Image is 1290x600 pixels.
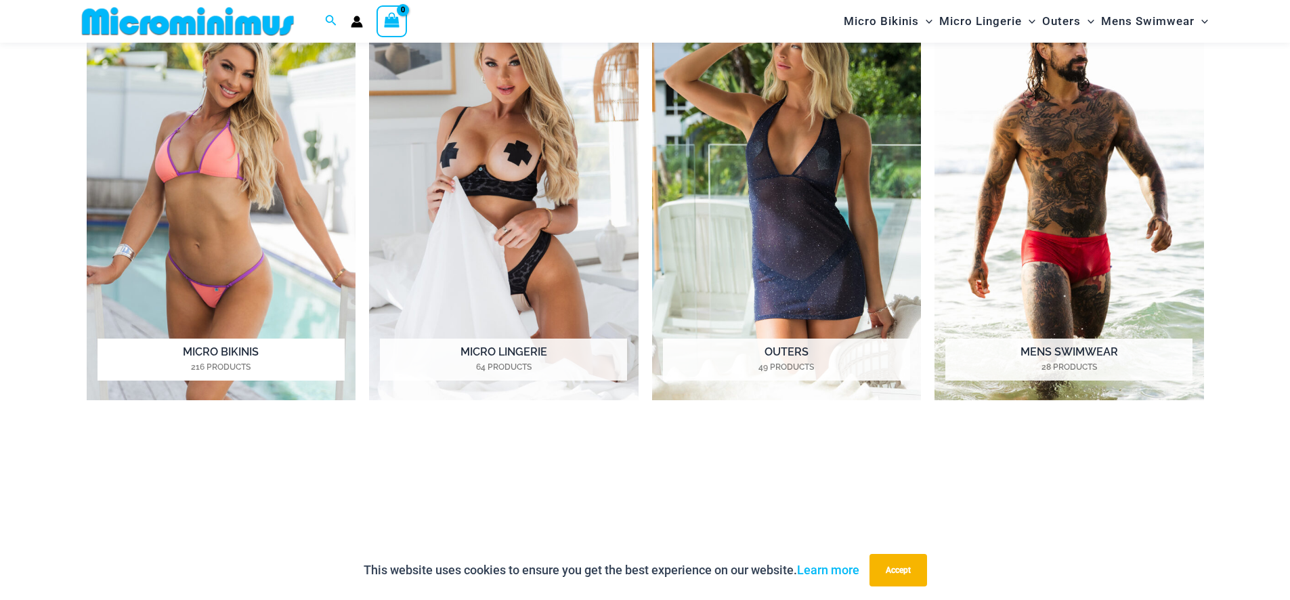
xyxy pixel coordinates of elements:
[377,5,408,37] a: View Shopping Cart, empty
[1101,4,1195,39] span: Mens Swimwear
[1081,4,1094,39] span: Menu Toggle
[663,361,910,373] mark: 49 Products
[364,560,859,580] p: This website uses cookies to ensure you get the best experience on our website.
[945,361,1192,373] mark: 28 Products
[380,361,627,373] mark: 64 Products
[844,4,919,39] span: Micro Bikinis
[351,16,363,28] a: Account icon link
[797,563,859,577] a: Learn more
[87,436,1204,538] iframe: TrustedSite Certified
[98,339,345,381] h2: Micro Bikinis
[919,4,932,39] span: Menu Toggle
[1098,4,1211,39] a: Mens SwimwearMenu ToggleMenu Toggle
[945,339,1192,381] h2: Mens Swimwear
[1195,4,1208,39] span: Menu Toggle
[663,339,910,381] h2: Outers
[380,339,627,381] h2: Micro Lingerie
[936,4,1039,39] a: Micro LingerieMenu ToggleMenu Toggle
[98,361,345,373] mark: 216 Products
[939,4,1022,39] span: Micro Lingerie
[1042,4,1081,39] span: Outers
[325,13,337,30] a: Search icon link
[869,554,927,586] button: Accept
[840,4,936,39] a: Micro BikinisMenu ToggleMenu Toggle
[77,6,299,37] img: MM SHOP LOGO FLAT
[838,2,1214,41] nav: Site Navigation
[1022,4,1035,39] span: Menu Toggle
[1039,4,1098,39] a: OutersMenu ToggleMenu Toggle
